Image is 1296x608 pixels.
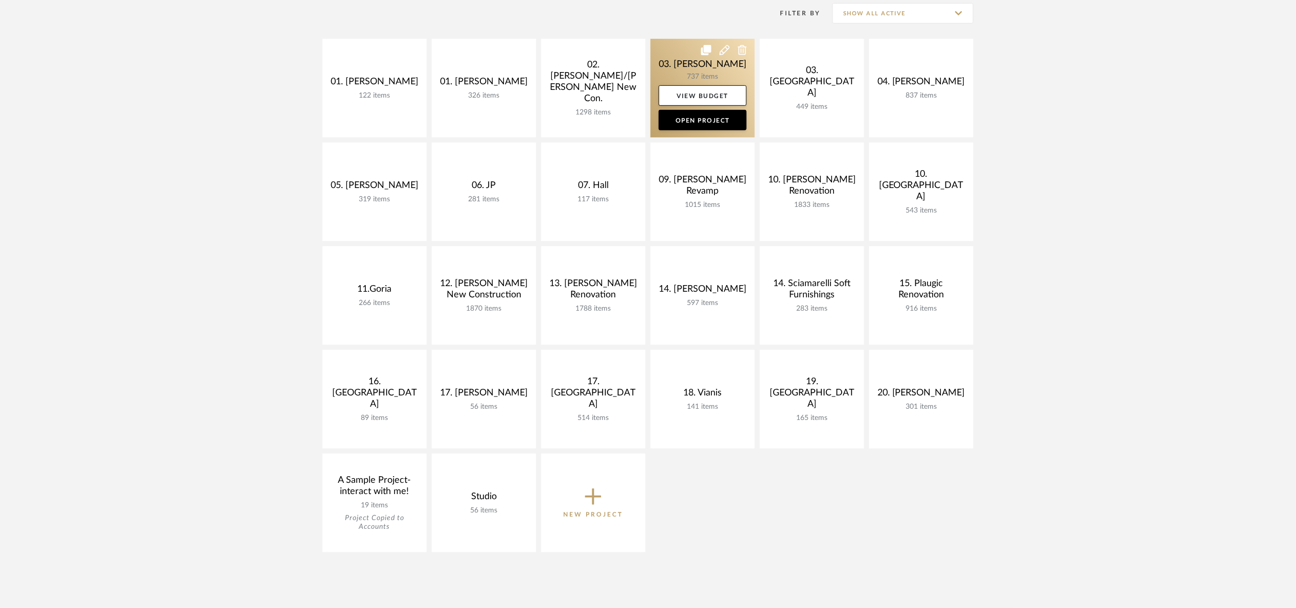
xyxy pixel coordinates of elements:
div: 05. [PERSON_NAME] [331,180,419,195]
div: 56 items [440,506,528,515]
div: 56 items [440,403,528,411]
div: 19 items [331,501,419,510]
div: 14. [PERSON_NAME] [659,284,747,299]
div: 1833 items [768,201,856,209]
div: 11.Goria [331,284,419,299]
div: A Sample Project- interact with me! [331,475,419,501]
div: 283 items [768,305,856,313]
div: 10. [PERSON_NAME] Renovation [768,174,856,201]
div: 03. [GEOGRAPHIC_DATA] [768,65,856,103]
div: 12. [PERSON_NAME] New Construction [440,278,528,305]
a: View Budget [659,85,747,106]
div: 15. Plaugic Renovation [877,278,965,305]
p: New Project [564,509,623,520]
div: 17. [PERSON_NAME] [440,387,528,403]
div: 04. [PERSON_NAME] [877,76,965,91]
div: 01. [PERSON_NAME] [331,76,419,91]
div: 17. [GEOGRAPHIC_DATA] [549,376,637,414]
div: 13. [PERSON_NAME] Renovation [549,278,637,305]
div: 319 items [331,195,419,204]
div: 09. [PERSON_NAME] Revamp [659,174,747,201]
div: 19. [GEOGRAPHIC_DATA] [768,376,856,414]
div: 281 items [440,195,528,204]
div: 06. JP [440,180,528,195]
div: 122 items [331,91,419,100]
div: 514 items [549,414,637,423]
div: Filter By [767,8,821,18]
div: 301 items [877,403,965,411]
div: 1015 items [659,201,747,209]
div: 165 items [768,414,856,423]
div: Project Copied to Accounts [331,514,419,531]
div: 18. Vianis [659,387,747,403]
div: 141 items [659,403,747,411]
div: 20. [PERSON_NAME] [877,387,965,403]
div: 597 items [659,299,747,308]
div: Studio [440,491,528,506]
a: Open Project [659,110,747,130]
div: 14. Sciamarelli Soft Furnishings [768,278,856,305]
div: 01. [PERSON_NAME] [440,76,528,91]
div: 543 items [877,206,965,215]
button: New Project [541,454,645,552]
div: 89 items [331,414,419,423]
div: 266 items [331,299,419,308]
div: 1298 items [549,108,637,117]
div: 1870 items [440,305,528,313]
div: 1788 items [549,305,637,313]
div: 10. [GEOGRAPHIC_DATA] [877,169,965,206]
div: 16. [GEOGRAPHIC_DATA] [331,376,419,414]
div: 916 items [877,305,965,313]
div: 07. Hall [549,180,637,195]
div: 02. [PERSON_NAME]/[PERSON_NAME] New Con. [549,59,637,108]
div: 117 items [549,195,637,204]
div: 449 items [768,103,856,111]
div: 837 items [877,91,965,100]
div: 326 items [440,91,528,100]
